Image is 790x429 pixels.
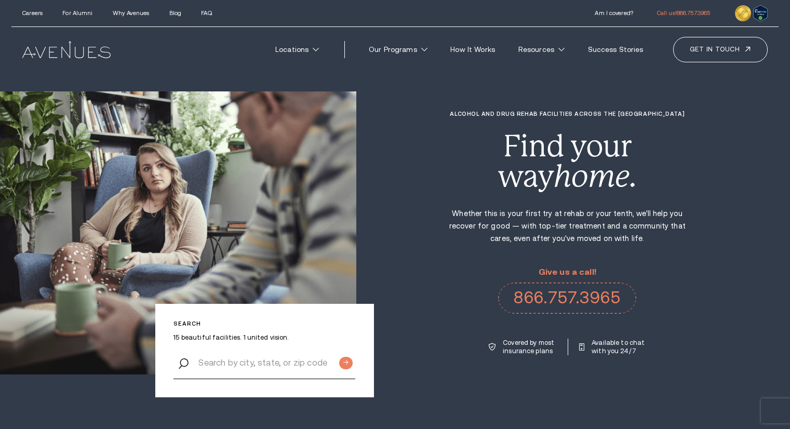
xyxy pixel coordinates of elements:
a: Call us!866.757.3965 [657,10,710,16]
a: Locations [266,40,328,59]
p: Search [173,320,355,327]
h1: Alcohol and Drug Rehab Facilities across the [GEOGRAPHIC_DATA] [448,111,687,117]
p: Covered by most insurance plans [503,339,557,355]
a: Verify LegitScript Approval for www.avenuesrecovery.com [753,7,768,16]
a: Covered by most insurance plans [489,339,557,355]
p: 15 beautiful facilities. 1 united vision. [173,333,355,342]
a: Success Stories [579,40,652,59]
a: Am I covered? [595,10,633,16]
input: Submit [339,357,353,369]
a: Our Programs [360,40,436,59]
input: Search by city, state, or zip code [173,346,355,379]
div: Find your way [448,131,687,191]
a: FAQ [201,10,211,16]
a: 866.757.3965 [498,283,636,314]
a: Resources [510,40,573,59]
span: 866.757.3965 [677,10,710,16]
img: Verify Approval for www.avenuesrecovery.com [753,5,768,21]
p: Give us a call! [498,267,636,277]
p: Available to chat with you 24/7 [592,339,646,355]
a: Available to chat with you 24/7 [579,339,646,355]
a: Get in touch [673,37,768,62]
a: Why Avenues [113,10,149,16]
a: Blog [169,10,181,16]
a: For Alumni [62,10,92,16]
i: home. [554,159,637,194]
a: Careers [22,10,43,16]
p: Whether this is your first try at rehab or your tenth, we'll help you recover for good — with top... [448,207,687,245]
a: How It Works [441,40,504,59]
